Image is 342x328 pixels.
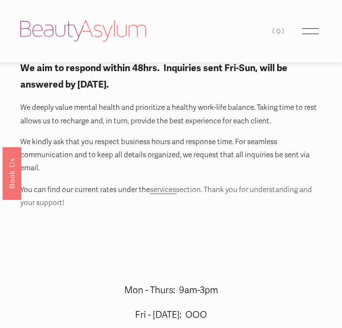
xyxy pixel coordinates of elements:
[135,309,207,321] span: Fri - [DATE]: OOO
[20,20,146,42] img: Beauty Asylum | Bridal Hair &amp; Makeup Charlotte &amp; Atlanta
[20,101,321,128] p: We deeply value mental health and prioritize a healthy work-life balance. Taking time to rest all...
[272,25,286,38] a: (0)
[20,185,313,207] span: section. Thank you for understanding and your support!
[2,147,21,200] a: Book Us
[124,284,218,296] span: Mon - Thurs: 9am-3pm
[276,27,283,35] span: 0
[20,183,321,210] p: You can find our current rates under the
[272,27,276,35] span: (
[282,27,286,35] span: )
[150,185,176,194] a: services
[20,135,321,175] p: We kindly ask that you respect business hours and response time. For seamless communication and t...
